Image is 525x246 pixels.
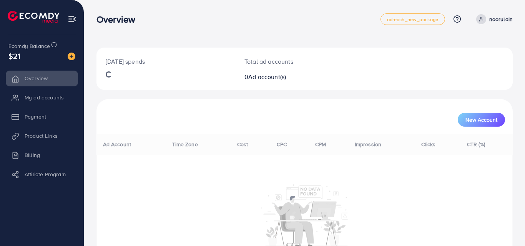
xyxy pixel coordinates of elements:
[473,14,513,24] a: noorulain
[244,73,330,81] h2: 0
[244,57,330,66] p: Total ad accounts
[380,13,445,25] a: adreach_new_package
[106,57,226,66] p: [DATE] spends
[68,15,76,23] img: menu
[465,117,497,122] span: New Account
[387,17,439,22] span: adreach_new_package
[489,15,513,24] p: noorulain
[68,53,75,60] img: image
[8,11,60,23] img: logo
[458,113,505,127] button: New Account
[248,73,286,81] span: Ad account(s)
[8,50,20,61] span: $21
[8,42,50,50] span: Ecomdy Balance
[96,14,141,25] h3: Overview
